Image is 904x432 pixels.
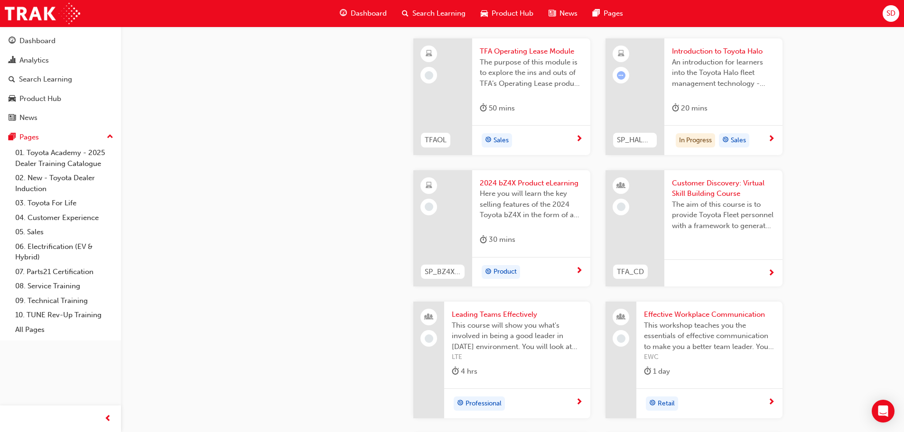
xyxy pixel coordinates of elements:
[481,8,488,19] span: car-icon
[644,366,651,377] span: duration-icon
[480,102,515,114] div: 50 mins
[473,4,541,23] a: car-iconProduct Hub
[4,109,117,127] a: News
[11,322,117,337] a: All Pages
[492,8,533,19] span: Product Hub
[425,135,447,146] span: TFAOL
[480,46,583,57] span: TFA Operating Lease Module
[722,134,729,147] span: target-icon
[452,366,477,377] div: 4 hrs
[19,132,39,143] div: Pages
[644,366,670,377] div: 1 day
[466,398,502,409] span: Professional
[413,170,590,287] a: SP_BZ4X_NM_0224_EL012024 bZ4X Product eLearningHere you will learn the key selling features of th...
[494,267,517,277] span: Product
[413,38,590,155] a: TFAOLTFA Operating Lease ModuleThe purpose of this module is to explore the ins and outs of TFA’s...
[480,57,583,89] span: The purpose of this module is to explore the ins and outs of TFA’s Operating Lease product. In th...
[593,8,600,19] span: pages-icon
[425,334,433,343] span: learningRecordVerb_NONE-icon
[606,302,783,418] a: Effective Workplace CommunicationThis workshop teaches you the essentials of effective communicat...
[886,8,895,19] span: SD
[883,5,899,22] button: SD
[480,178,583,189] span: 2024 bZ4X Product eLearning
[604,8,623,19] span: Pages
[11,294,117,308] a: 09. Technical Training
[340,8,347,19] span: guage-icon
[672,46,775,57] span: Introduction to Toyota Halo
[485,134,492,147] span: target-icon
[9,56,16,65] span: chart-icon
[672,102,679,114] span: duration-icon
[413,302,590,418] a: Leading Teams EffectivelyThis course will show you what's involved in being a good leader in [DAT...
[332,4,394,23] a: guage-iconDashboard
[19,55,49,66] div: Analytics
[4,32,117,50] a: Dashboard
[11,225,117,239] a: 05. Sales
[676,133,715,147] div: In Progress
[425,267,461,277] span: SP_BZ4X_NM_0224_EL01
[731,135,746,146] span: Sales
[559,8,578,19] span: News
[4,71,117,88] a: Search Learning
[452,352,583,363] span: LTE
[618,180,624,192] span: learningResourceType_INSTRUCTOR_LED-icon
[541,4,585,23] a: news-iconNews
[644,352,775,363] span: EWC
[672,102,708,114] div: 20 mins
[617,267,644,277] span: TFA_CD
[4,52,117,69] a: Analytics
[19,36,56,46] div: Dashboard
[9,133,16,142] span: pages-icon
[618,311,624,323] span: people-icon
[872,400,895,423] div: Open Intercom Messenger
[5,3,80,24] img: Trak
[9,95,16,103] span: car-icon
[425,71,433,80] span: learningRecordVerb_NONE-icon
[606,38,783,155] a: SP_HALO_INTRO_1223_ELIntroduction to Toyota HaloAn introduction for learners into the Toyota Halo...
[19,93,61,104] div: Product Hub
[658,398,675,409] span: Retail
[768,398,775,407] span: next-icon
[644,309,775,320] span: Effective Workplace Communication
[107,131,113,143] span: up-icon
[426,48,432,60] span: learningResourceType_ELEARNING-icon
[649,397,656,410] span: target-icon
[11,211,117,225] a: 04. Customer Experience
[402,8,409,19] span: search-icon
[672,178,775,199] span: Customer Discovery: Virtual Skill Building Course
[480,188,583,221] span: Here you will learn the key selling features of the 2024 Toyota bZ4X in the form of a virtual 6-p...
[672,199,775,231] span: The aim of this course is to provide Toyota Fleet personnel with a framework to generate leads an...
[425,202,433,211] span: learningRecordVerb_NONE-icon
[768,269,775,278] span: next-icon
[606,170,783,287] a: TFA_CDCustomer Discovery: Virtual Skill Building CourseThe aim of this course is to provide Toyot...
[9,114,16,122] span: news-icon
[618,48,624,60] span: learningResourceType_ELEARNING-icon
[617,334,625,343] span: learningRecordVerb_NONE-icon
[11,196,117,211] a: 03. Toyota For Life
[4,129,117,146] button: Pages
[9,75,15,84] span: search-icon
[644,320,775,352] span: This workshop teaches you the essentials of effective communication to make you a better team lea...
[104,413,112,425] span: prev-icon
[412,8,466,19] span: Search Learning
[11,265,117,279] a: 07. Parts21 Certification
[480,234,515,246] div: 30 mins
[9,37,16,46] span: guage-icon
[617,71,625,80] span: learningRecordVerb_ATTEMPT-icon
[576,398,583,407] span: next-icon
[549,8,556,19] span: news-icon
[576,267,583,276] span: next-icon
[11,146,117,171] a: 01. Toyota Academy - 2025 Dealer Training Catalogue
[480,234,487,246] span: duration-icon
[452,309,583,320] span: Leading Teams Effectively
[4,90,117,108] a: Product Hub
[4,30,117,129] button: DashboardAnalyticsSearch LearningProduct HubNews
[11,239,117,265] a: 06. Electrification (EV & Hybrid)
[494,135,509,146] span: Sales
[11,279,117,294] a: 08. Service Training
[19,112,37,123] div: News
[585,4,631,23] a: pages-iconPages
[457,397,464,410] span: target-icon
[11,171,117,196] a: 02. New - Toyota Dealer Induction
